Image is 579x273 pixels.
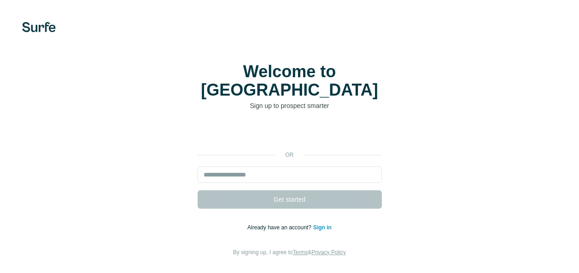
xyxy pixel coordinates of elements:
h1: Welcome to [GEOGRAPHIC_DATA] [198,63,382,99]
a: Terms [293,249,308,256]
span: Already have an account? [247,224,313,231]
a: Privacy Policy [311,249,346,256]
span: By signing up, I agree to & [233,249,346,256]
a: Sign in [313,224,332,231]
p: Sign up to prospect smarter [198,101,382,110]
img: Surfe's logo [22,22,56,32]
iframe: Sign in with Google Dialog [390,9,570,125]
iframe: Sign in with Google Button [193,124,386,144]
p: or [275,151,304,159]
